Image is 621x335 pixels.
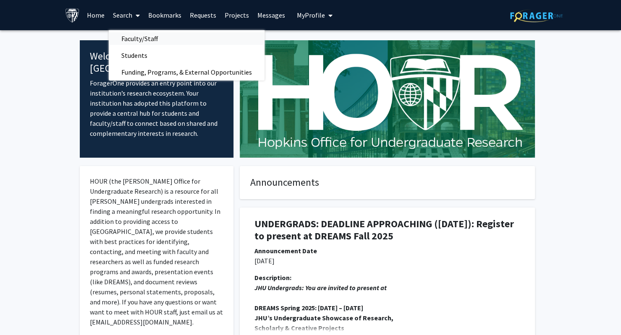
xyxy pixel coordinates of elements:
[83,0,109,30] a: Home
[297,11,325,19] span: My Profile
[254,256,520,266] p: [DATE]
[109,64,265,81] span: Funding, Programs, & External Opportunities
[144,0,186,30] a: Bookmarks
[250,177,524,189] h4: Announcements
[254,218,520,242] h1: UNDERGRADS: DEADLINE APPROACHING ([DATE]): Register to present at DREAMS Fall 2025
[65,8,80,23] img: Johns Hopkins University Logo
[186,0,220,30] a: Requests
[90,78,224,138] p: ForagerOne provides an entry point into our institution’s research ecosystem. Your institution ha...
[240,40,535,158] img: Cover Image
[109,49,265,62] a: Students
[109,66,265,78] a: Funding, Programs, & External Opportunities
[253,0,289,30] a: Messages
[254,246,520,256] div: Announcement Date
[109,32,265,45] a: Faculty/Staff
[90,50,224,75] h4: Welcome to [GEOGRAPHIC_DATA]
[510,9,563,22] img: ForagerOne Logo
[254,314,393,322] strong: JHU’s Undergraduate Showcase of Research,
[220,0,253,30] a: Projects
[90,176,224,327] p: HOUR (the [PERSON_NAME] Office for Undergraduate Research) is a resource for all [PERSON_NAME] un...
[254,283,387,292] em: JHU Undergrads: You are invited to present at
[6,297,36,329] iframe: Chat
[109,30,170,47] span: Faculty/Staff
[254,273,520,283] div: Description:
[109,47,160,64] span: Students
[254,324,344,332] strong: Scholarly & Creative Projects
[254,304,363,312] strong: DREAMS Spring 2025: [DATE] – [DATE]
[109,0,144,30] a: Search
